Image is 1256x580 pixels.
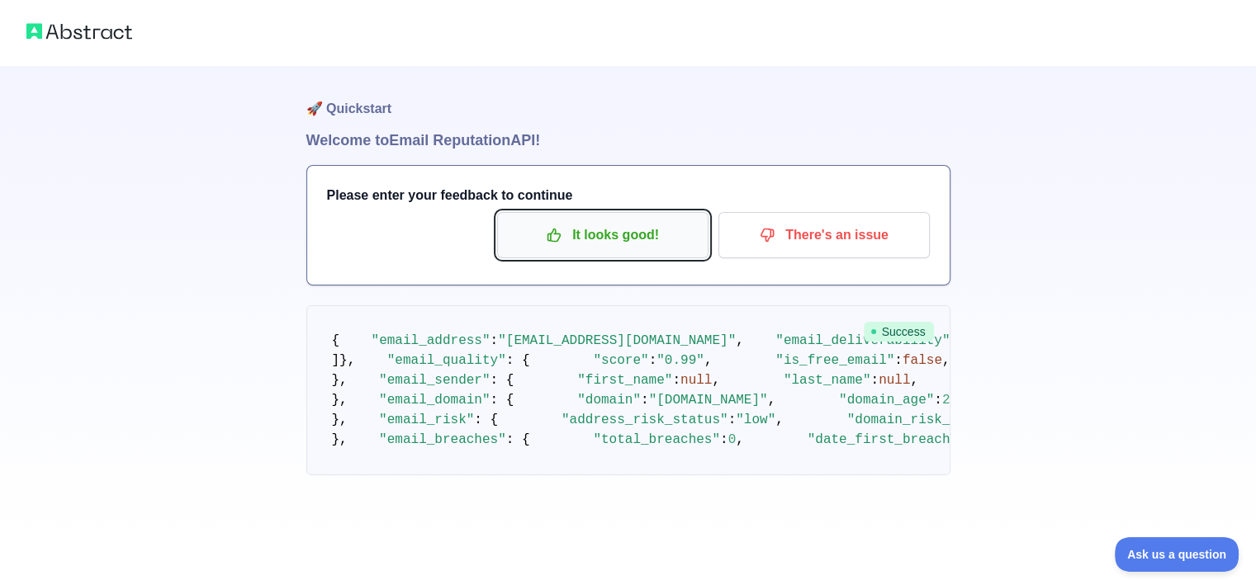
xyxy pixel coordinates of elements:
span: "date_first_breached" [808,432,974,447]
span: "total_breaches" [593,432,720,447]
span: null [879,373,910,388]
span: "email_domain" [379,393,490,408]
p: There's an issue [731,221,917,249]
span: : [934,393,942,408]
span: "[EMAIL_ADDRESS][DOMAIN_NAME]" [498,333,736,348]
span: : [870,373,879,388]
span: "domain_risk_status" [847,413,1006,427]
span: "[DOMAIN_NAME]" [649,393,768,408]
span: "domain" [577,393,641,408]
span: : [641,393,649,408]
span: : { [491,373,514,388]
span: "first_name" [577,373,672,388]
span: "email_deliverability" [775,333,950,348]
span: null [680,373,712,388]
h3: Please enter your feedback to continue [327,186,930,205]
span: : [491,333,499,348]
span: : [649,353,657,368]
span: "score" [593,353,648,368]
span: : [894,353,903,368]
span: "low" [736,413,775,427]
span: : { [474,413,498,427]
span: "is_free_email" [775,353,894,368]
span: "email_breaches" [379,432,506,447]
button: There's an issue [718,212,930,258]
span: "last_name" [784,373,871,388]
span: false [903,353,942,368]
span: , [775,413,784,427]
span: 0 [728,432,737,447]
span: 2925 [942,393,974,408]
span: "domain_age" [839,393,934,408]
span: : { [506,432,530,447]
span: "email_risk" [379,413,474,427]
span: : [728,413,737,427]
span: "email_quality" [387,353,506,368]
span: { [332,333,340,348]
span: , [910,373,918,388]
span: : { [506,353,530,368]
span: : [672,373,680,388]
span: Success [864,322,934,342]
img: Abstract logo [26,20,132,43]
span: , [942,353,950,368]
span: , [712,373,720,388]
span: "address_risk_status" [562,413,728,427]
h1: 🚀 Quickstart [306,66,950,129]
span: , [736,333,744,348]
span: "email_sender" [379,373,490,388]
button: It looks good! [497,212,709,258]
span: "email_address" [372,333,491,348]
iframe: Toggle Customer Support [1115,537,1239,572]
span: : { [491,393,514,408]
span: , [768,393,776,408]
span: "0.99" [656,353,704,368]
p: It looks good! [510,221,696,249]
span: , [704,353,713,368]
span: : [720,432,728,447]
span: , [736,432,744,447]
h1: Welcome to Email Reputation API! [306,129,950,152]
